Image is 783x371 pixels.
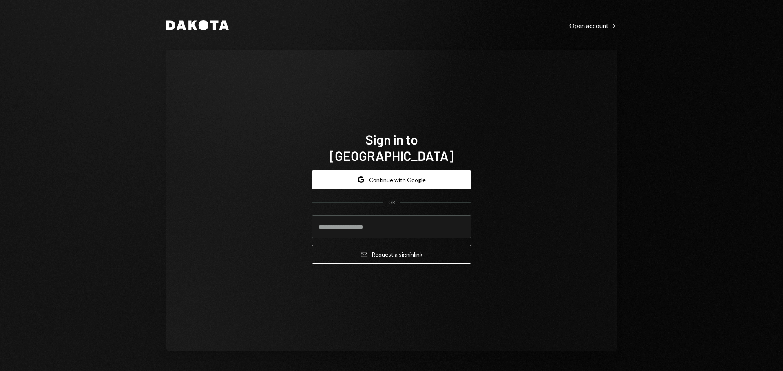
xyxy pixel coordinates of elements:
[569,21,617,30] a: Open account
[569,22,617,30] div: Open account
[388,199,395,206] div: OR
[312,245,471,264] button: Request a signinlink
[312,170,471,189] button: Continue with Google
[312,131,471,164] h1: Sign in to [GEOGRAPHIC_DATA]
